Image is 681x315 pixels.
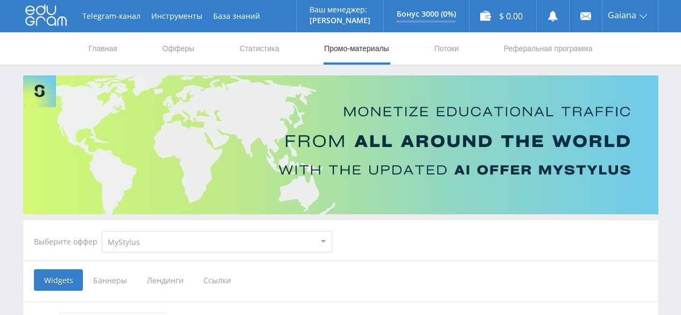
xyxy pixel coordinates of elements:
span: Gaiana [608,11,636,19]
div: Выберите оффер [34,237,102,246]
a: Офферы [162,32,196,65]
p: Бонус 3000 (0%) [397,10,456,18]
p: Ваш менеджер: [310,5,370,14]
span: Ссылки [193,269,241,291]
span: Widgets [34,269,83,291]
p: [PERSON_NAME] [310,16,370,25]
span: Лендинги [137,269,193,291]
a: Главная [88,32,118,65]
a: Промо-материалы [323,32,390,65]
img: Banner [23,75,658,214]
a: Потоки [433,32,460,65]
a: Реферальная программа [503,32,594,65]
span: Баннеры [83,269,137,291]
a: Статистика [238,32,280,65]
